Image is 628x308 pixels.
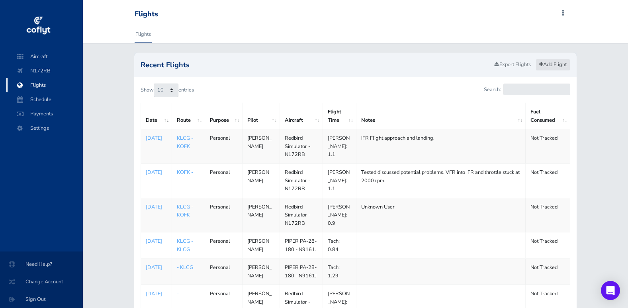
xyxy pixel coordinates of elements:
a: KLCG - KOFK [177,203,193,218]
td: [PERSON_NAME] [242,259,280,285]
a: Add Flight [536,59,570,70]
th: Date: activate to sort column ascending [141,103,172,129]
input: Search: [503,84,570,95]
td: Not Tracked [525,198,570,232]
td: [PERSON_NAME] [242,164,280,198]
td: IFR Flight approach and landing. [356,129,525,164]
td: Not Tracked [525,164,570,198]
a: [DATE] [146,134,167,142]
th: Aircraft: activate to sort column ascending [280,103,323,129]
td: [PERSON_NAME]: 1.1 [323,129,356,164]
td: Not Tracked [525,129,570,164]
th: Purpose: activate to sort column ascending [205,103,242,129]
span: Schedule [14,92,75,107]
td: Redbird Simulator - N172RB [280,129,323,164]
td: [PERSON_NAME] [242,129,280,164]
a: KOFK - [177,169,193,176]
span: Aircraft [14,49,75,64]
span: Need Help? [10,257,73,271]
span: Settings [14,121,75,135]
td: [PERSON_NAME] [242,198,280,232]
td: Personal [205,198,242,232]
td: Redbird Simulator - N172RB [280,198,323,232]
td: Tach: 1.29 [323,259,356,285]
td: Not Tracked [525,232,570,259]
label: Search: [484,84,570,95]
span: Change Account [10,275,73,289]
a: [DATE] [146,290,167,298]
td: Tach: 0.84 [323,232,356,259]
a: [DATE] [146,237,167,245]
img: coflyt logo [25,14,51,38]
label: Show entries [141,84,194,97]
th: Notes: activate to sort column ascending [356,103,525,129]
a: Export Flights [491,59,534,70]
select: Showentries [154,84,178,97]
th: Route: activate to sort column ascending [172,103,205,129]
td: Personal [205,232,242,259]
a: Flights [135,25,152,43]
th: Flight Time: activate to sort column ascending [323,103,356,129]
td: PIPER PA-28-180 - N9161J [280,259,323,285]
span: Sign Out [10,292,73,306]
td: Unknown User [356,198,525,232]
td: Redbird Simulator - N172RB [280,164,323,198]
h2: Recent Flights [141,61,491,68]
span: N172RB [14,64,75,78]
span: Payments [14,107,75,121]
div: Open Intercom Messenger [601,281,620,300]
td: Personal [205,129,242,164]
td: [PERSON_NAME]: 0.9 [323,198,356,232]
a: KLCG - KOFK [177,135,193,150]
a: [DATE] [146,168,167,176]
a: - KLCG [177,264,193,271]
td: [PERSON_NAME]: 1.1 [323,164,356,198]
th: Pilot: activate to sort column ascending [242,103,280,129]
td: PIPER PA-28-180 - N9161J [280,232,323,259]
span: Flights [14,78,75,92]
a: KLCG - KLCG [177,238,193,253]
a: [DATE] [146,203,167,211]
td: Personal [205,164,242,198]
td: Personal [205,259,242,285]
a: - [177,290,179,297]
th: Fuel Consumed: activate to sort column ascending [525,103,570,129]
a: [DATE] [146,263,167,271]
div: Flights [135,10,158,19]
td: Tested discussed potential problems. VFR into IFR and throttle stuck at 2000 rpm. [356,164,525,198]
td: Not Tracked [525,259,570,285]
td: [PERSON_NAME] [242,232,280,259]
